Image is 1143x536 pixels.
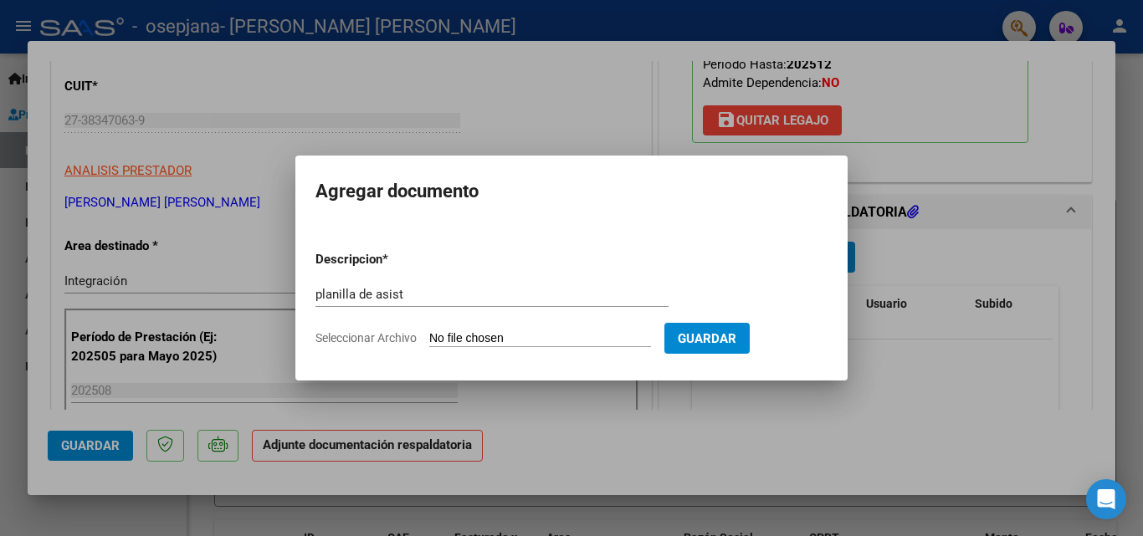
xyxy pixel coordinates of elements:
h2: Agregar documento [315,176,828,207]
span: Seleccionar Archivo [315,331,417,345]
span: Guardar [678,331,736,346]
div: Open Intercom Messenger [1086,479,1126,519]
p: Descripcion [315,250,469,269]
button: Guardar [664,323,750,354]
